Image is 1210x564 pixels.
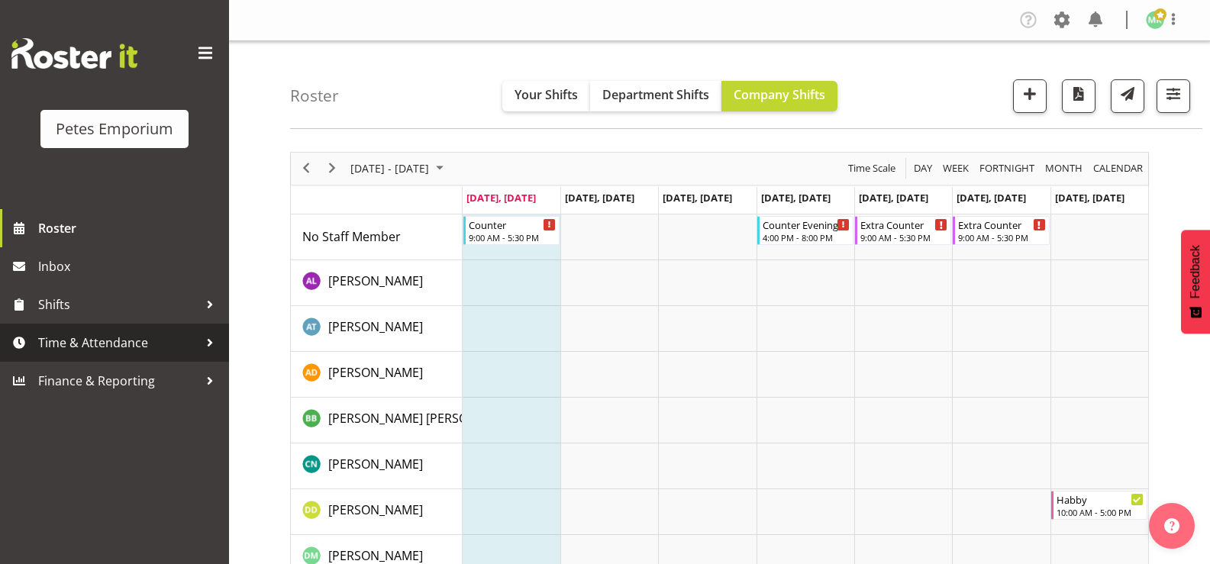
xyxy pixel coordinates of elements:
[846,159,899,178] button: Time Scale
[328,363,423,382] a: [PERSON_NAME]
[1189,245,1202,298] span: Feedback
[1164,518,1179,533] img: help-xxl-2.png
[319,153,345,185] div: next period
[328,318,423,335] span: [PERSON_NAME]
[958,217,1045,232] div: Extra Counter
[763,231,850,243] div: 4:00 PM - 8:00 PM
[322,159,343,178] button: Next
[328,501,423,519] a: [PERSON_NAME]
[291,352,463,398] td: Amelia Denz resource
[1181,230,1210,334] button: Feedback - Show survey
[291,443,463,489] td: Christine Neville resource
[757,216,853,245] div: No Staff Member"s event - Counter Evening Begin From Thursday, August 14, 2025 at 4:00:00 PM GMT+...
[56,118,173,140] div: Petes Emporium
[941,159,970,178] span: Week
[912,159,934,178] span: Day
[469,217,556,232] div: Counter
[469,231,556,243] div: 9:00 AM - 5:30 PM
[328,364,423,381] span: [PERSON_NAME]
[328,317,423,336] a: [PERSON_NAME]
[38,255,221,278] span: Inbox
[1157,79,1190,113] button: Filter Shifts
[977,159,1037,178] button: Fortnight
[1092,159,1144,178] span: calendar
[860,231,947,243] div: 9:00 AM - 5:30 PM
[349,159,431,178] span: [DATE] - [DATE]
[515,86,578,103] span: Your Shifts
[663,191,732,205] span: [DATE], [DATE]
[293,153,319,185] div: previous period
[291,260,463,306] td: Abigail Lane resource
[1091,159,1146,178] button: Month
[328,547,423,564] span: [PERSON_NAME]
[565,191,634,205] span: [DATE], [DATE]
[296,159,317,178] button: Previous
[855,216,951,245] div: No Staff Member"s event - Extra Counter Begin From Friday, August 15, 2025 at 9:00:00 AM GMT+12:0...
[859,191,928,205] span: [DATE], [DATE]
[721,81,837,111] button: Company Shifts
[502,81,590,111] button: Your Shifts
[847,159,897,178] span: Time Scale
[734,86,825,103] span: Company Shifts
[978,159,1036,178] span: Fortnight
[328,409,521,427] a: [PERSON_NAME] [PERSON_NAME]
[466,191,536,205] span: [DATE], [DATE]
[291,214,463,260] td: No Staff Member resource
[290,87,339,105] h4: Roster
[328,456,423,472] span: [PERSON_NAME]
[953,216,1049,245] div: No Staff Member"s event - Extra Counter Begin From Saturday, August 16, 2025 at 9:00:00 AM GMT+12...
[38,369,198,392] span: Finance & Reporting
[1044,159,1084,178] span: Month
[602,86,709,103] span: Department Shifts
[328,501,423,518] span: [PERSON_NAME]
[761,191,831,205] span: [DATE], [DATE]
[11,38,137,69] img: Rosterit website logo
[1062,79,1095,113] button: Download a PDF of the roster according to the set date range.
[912,159,935,178] button: Timeline Day
[38,331,198,354] span: Time & Attendance
[860,217,947,232] div: Extra Counter
[1051,491,1147,520] div: Danielle Donselaar"s event - Habby Begin From Sunday, August 17, 2025 at 10:00:00 AM GMT+12:00 En...
[328,272,423,290] a: [PERSON_NAME]
[957,191,1026,205] span: [DATE], [DATE]
[590,81,721,111] button: Department Shifts
[463,216,560,245] div: No Staff Member"s event - Counter Begin From Monday, August 11, 2025 at 9:00:00 AM GMT+12:00 Ends...
[291,398,463,443] td: Beena Beena resource
[348,159,450,178] button: August 2025
[1111,79,1144,113] button: Send a list of all shifts for the selected filtered period to all rostered employees.
[38,217,221,240] span: Roster
[302,227,401,246] a: No Staff Member
[763,217,850,232] div: Counter Evening
[1057,491,1144,507] div: Habby
[1043,159,1086,178] button: Timeline Month
[291,489,463,535] td: Danielle Donselaar resource
[1057,506,1144,518] div: 10:00 AM - 5:00 PM
[345,153,453,185] div: August 11 - 17, 2025
[302,228,401,245] span: No Staff Member
[958,231,1045,243] div: 9:00 AM - 5:30 PM
[1055,191,1124,205] span: [DATE], [DATE]
[328,410,521,427] span: [PERSON_NAME] [PERSON_NAME]
[291,306,463,352] td: Alex-Micheal Taniwha resource
[941,159,972,178] button: Timeline Week
[1146,11,1164,29] img: melanie-richardson713.jpg
[38,293,198,316] span: Shifts
[328,455,423,473] a: [PERSON_NAME]
[328,272,423,289] span: [PERSON_NAME]
[1013,79,1047,113] button: Add a new shift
